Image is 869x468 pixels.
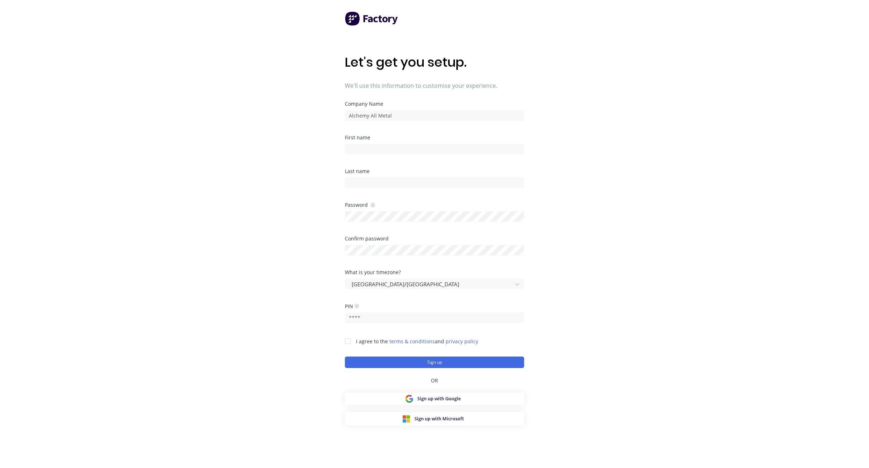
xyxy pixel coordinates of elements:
[417,395,461,402] span: Sign up with Google
[345,101,524,106] div: Company Name
[389,338,435,345] a: terms & conditions
[345,54,524,70] h1: Let's get you setup.
[345,81,524,90] span: We'll use this information to customise your experience.
[345,236,524,241] div: Confirm password
[345,201,375,208] div: Password
[345,135,524,140] div: First name
[356,338,478,345] span: I agree to the and
[414,415,464,422] span: Sign up with Microsoft
[345,393,524,405] button: Sign up with Google
[345,303,359,310] div: PIN
[345,11,399,26] img: Factory
[446,338,478,345] a: privacy policy
[345,357,524,368] button: Sign up
[345,270,524,275] div: What is your timezone?
[345,412,524,425] button: Sign up with Microsoft
[345,368,524,393] div: OR
[345,169,524,174] div: Last name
